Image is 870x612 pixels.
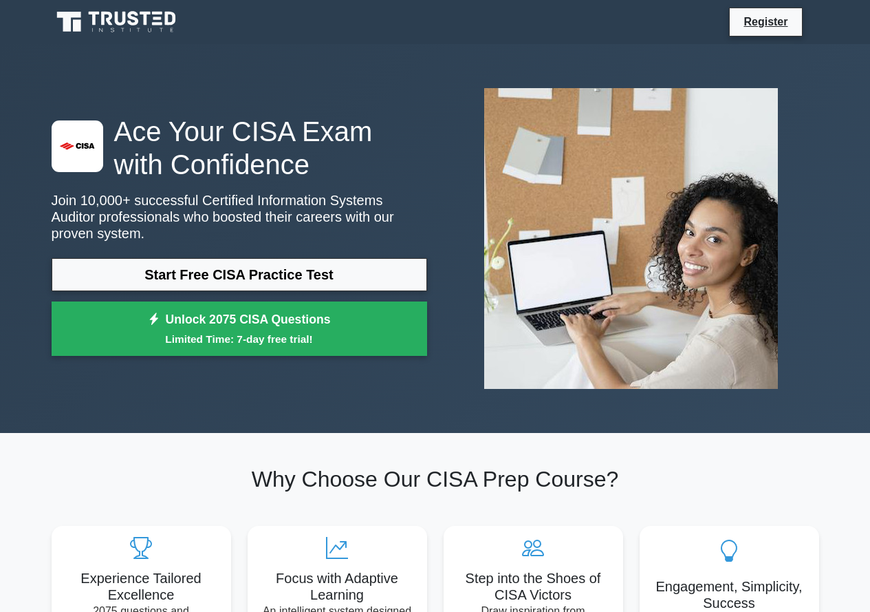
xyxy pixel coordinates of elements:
[52,258,427,291] a: Start Free CISA Practice Test
[52,302,427,357] a: Unlock 2075 CISA QuestionsLimited Time: 7-day free trial!
[52,466,819,492] h2: Why Choose Our CISA Prep Course?
[455,570,612,603] h5: Step into the Shoes of CISA Victors
[52,192,427,242] p: Join 10,000+ successful Certified Information Systems Auditor professionals who boosted their car...
[259,570,416,603] h5: Focus with Adaptive Learning
[651,578,808,611] h5: Engagement, Simplicity, Success
[52,115,427,181] h1: Ace Your CISA Exam with Confidence
[735,13,796,30] a: Register
[63,570,220,603] h5: Experience Tailored Excellence
[69,331,410,347] small: Limited Time: 7-day free trial!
